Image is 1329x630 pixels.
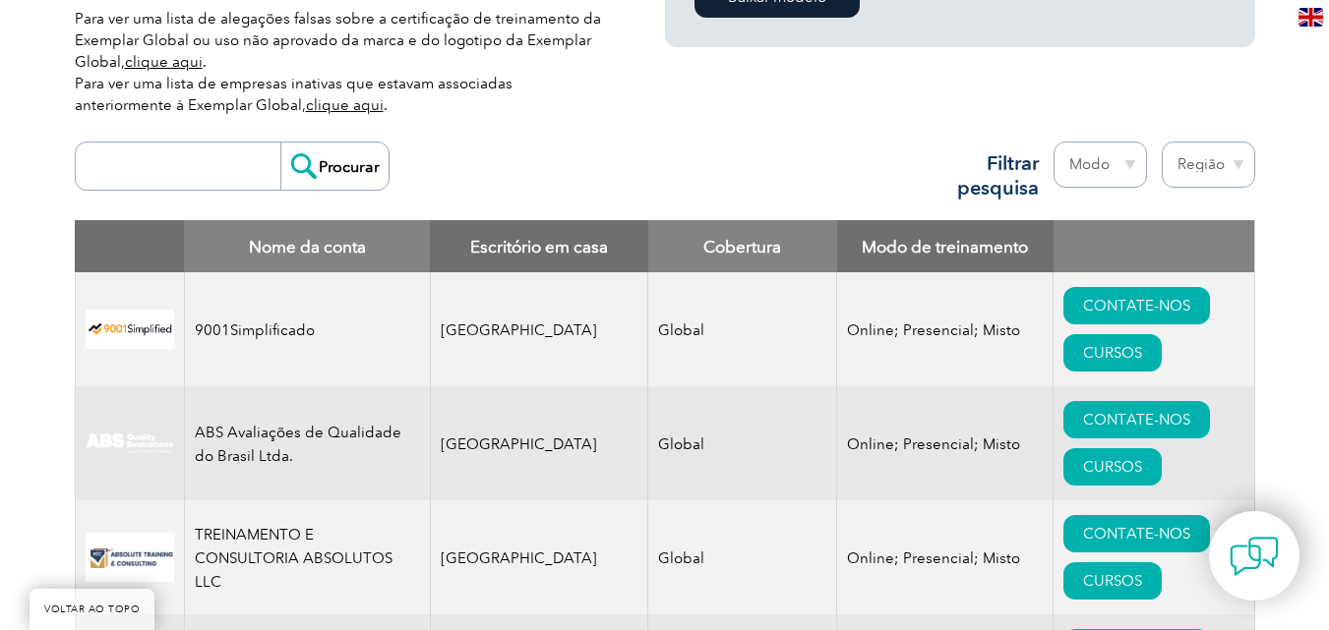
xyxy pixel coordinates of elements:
[441,321,597,339] font: [GEOGRAPHIC_DATA]
[1083,572,1142,590] font: CURSOS
[195,424,401,465] font: ABS Avaliações de Qualidade do Brasil Ltda.
[441,435,597,453] font: [GEOGRAPHIC_DATA]
[862,237,1028,257] font: Modo de treinamento
[86,310,174,350] img: 37c9c059-616f-eb11-a812-002248153038-logo.png
[658,435,704,453] font: Global
[1063,562,1162,600] a: CURSOS
[1299,8,1323,27] img: en
[125,53,203,71] a: clique aqui
[195,321,315,339] font: 9001Simplificado
[1063,401,1210,438] a: CONTATE-NOS
[44,603,140,615] font: VOLTAR AO TOPO
[847,321,1020,339] font: Online; Presencial; Misto
[1063,334,1162,372] a: CURSOS
[441,549,597,567] font: [GEOGRAPHIC_DATA]
[847,435,1020,453] font: Online; Presencial; Misto
[658,321,704,339] font: Global
[203,53,207,71] font: .
[86,533,174,581] img: 16e092f6-eadd-ed11-a7c6-00224814fd52-logo.png
[648,220,837,272] th: Cobertura: ative para classificar a coluna em ordem crescente
[249,237,366,257] font: Nome da conta
[1083,411,1190,429] font: CONTATE-NOS
[280,143,389,190] input: Procurar
[1083,525,1190,543] font: CONTATE-NOS
[703,237,781,257] font: Cobertura
[86,432,174,454] img: c92924ac-d9bc-ea11-a814-000d3a79823d-logo.jpg
[1054,220,1254,272] th: : ative para classificar a coluna em ordem crescente
[430,220,648,272] th: Home Office: ative para classificar a coluna em ordem crescente
[384,96,388,114] font: .
[184,220,430,272] th: Nome da conta: ative para classificar a coluna em ordem decrescente
[1063,287,1210,324] a: CONTATE-NOS
[1230,532,1279,581] img: contact-chat.png
[75,10,601,71] font: Para ver uma lista de alegações falsas sobre a certificação de treinamento da Exemplar Global ou ...
[30,589,154,630] a: VOLTAR AO TOPO
[306,96,384,114] a: clique aqui
[847,549,1020,567] font: Online; Presencial; Misto
[957,151,1039,200] font: Filtrar pesquisa
[658,549,704,567] font: Global
[470,237,608,257] font: Escritório em casa
[837,220,1054,272] th: Modo de treinamento: ative para classificar a coluna em ordem crescente
[1083,297,1190,315] font: CONTATE-NOS
[195,526,393,591] font: TREINAMENTO E CONSULTORIA ABSOLUTOS LLC
[1063,448,1162,486] a: CURSOS
[1083,458,1142,476] font: CURSOS
[75,75,513,114] font: Para ver uma lista de empresas inativas que estavam associadas anteriormente à Exemplar Global,
[1083,344,1142,362] font: CURSOS
[1063,515,1210,552] a: CONTATE-NOS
